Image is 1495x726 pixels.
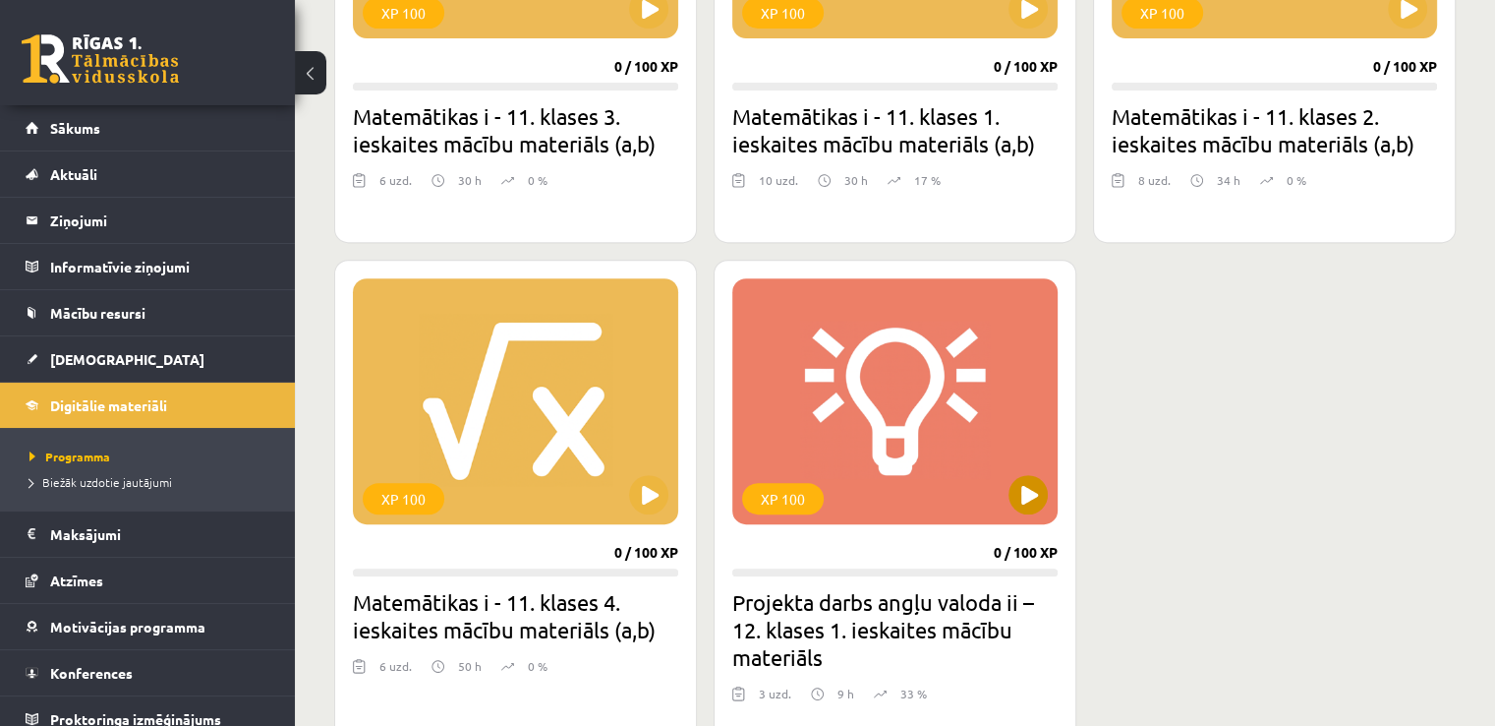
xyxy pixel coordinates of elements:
p: 34 h [1217,171,1240,189]
div: 10 uzd. [759,171,798,201]
span: Mācību resursi [50,304,145,322]
a: Programma [29,448,275,465]
a: Rīgas 1. Tālmācības vidusskola [22,34,179,84]
a: Atzīmes [26,558,270,603]
span: Sākums [50,119,100,137]
p: 0 % [528,657,547,675]
a: Aktuāli [26,151,270,197]
p: 9 h [837,685,854,702]
span: Digitālie materiāli [50,396,167,414]
a: Biežāk uzdotie jautājumi [29,473,275,491]
a: Motivācijas programma [26,604,270,649]
legend: Informatīvie ziņojumi [50,244,270,289]
legend: Ziņojumi [50,198,270,243]
legend: Maksājumi [50,512,270,557]
a: Sākums [26,105,270,151]
span: Motivācijas programma [50,618,205,635]
span: Konferences [50,664,133,682]
p: 0 % [1287,171,1306,189]
a: Mācību resursi [26,290,270,335]
div: 6 uzd. [379,171,412,201]
p: 30 h [844,171,868,189]
div: 8 uzd. [1138,171,1171,201]
div: XP 100 [363,483,444,514]
div: XP 100 [742,483,824,514]
p: 17 % [914,171,941,189]
p: 30 h [458,171,482,189]
a: Maksājumi [26,512,270,557]
h2: Matemātikas i - 11. klases 4. ieskaites mācību materiāls (a,b) [353,588,678,643]
h2: Projekta darbs angļu valoda ii – 12. klases 1. ieskaites mācību materiāls [732,588,1058,671]
h2: Matemātikas i - 11. klases 2. ieskaites mācību materiāls (a,b) [1112,102,1437,157]
span: Aktuāli [50,165,97,183]
span: Biežāk uzdotie jautājumi [29,474,172,490]
p: 33 % [900,685,927,702]
a: Konferences [26,650,270,696]
a: Digitālie materiāli [26,383,270,428]
a: Ziņojumi [26,198,270,243]
p: 50 h [458,657,482,675]
div: 3 uzd. [759,685,791,714]
h2: Matemātikas i - 11. klases 3. ieskaites mācību materiāls (a,b) [353,102,678,157]
a: [DEMOGRAPHIC_DATA] [26,336,270,382]
span: Programma [29,449,110,464]
p: 0 % [528,171,547,189]
span: [DEMOGRAPHIC_DATA] [50,350,204,368]
div: 6 uzd. [379,657,412,687]
h2: Matemātikas i - 11. klases 1. ieskaites mācību materiāls (a,b) [732,102,1058,157]
a: Informatīvie ziņojumi [26,244,270,289]
span: Atzīmes [50,572,103,589]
